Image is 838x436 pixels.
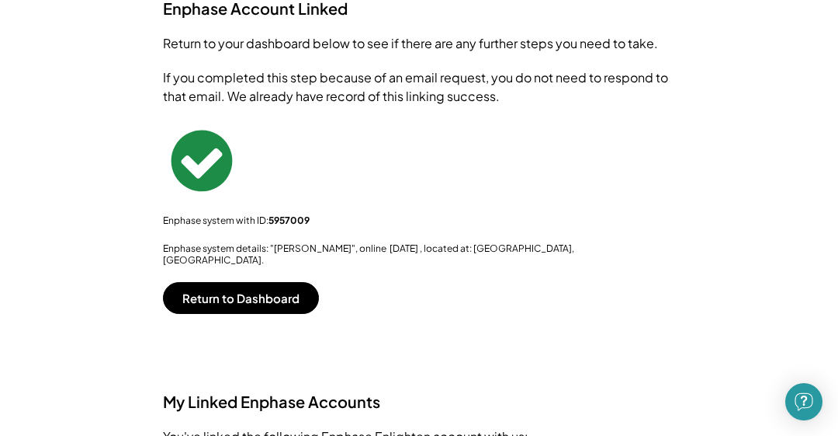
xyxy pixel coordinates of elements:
div: Open Intercom Messenger [785,383,822,420]
div: Return to your dashboard below to see if there are any further steps you need to take. [163,34,675,53]
div: If you completed this step because of an email request, you do not need to respond to that email.... [163,68,675,106]
button: Return to Dashboard [163,282,319,314]
strong: 5957009 [268,215,310,226]
h3: My Linked Enphase Accounts [163,392,675,412]
div: Enphase system details: "[PERSON_NAME]", online [DATE] , located at: [GEOGRAPHIC_DATA], [GEOGRAPH... [163,242,675,267]
div: Enphase system with ID: [163,215,675,227]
